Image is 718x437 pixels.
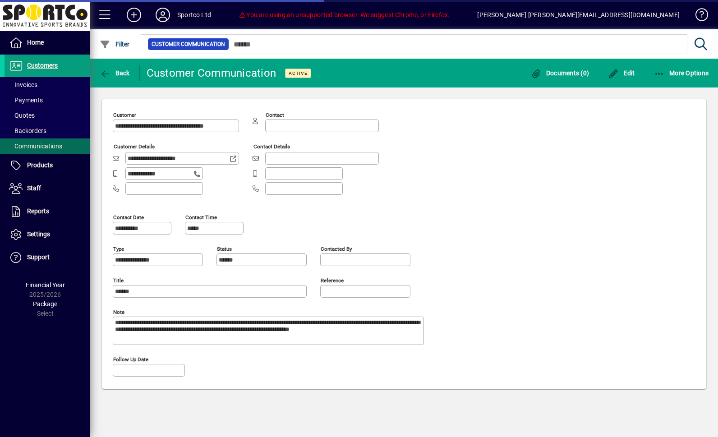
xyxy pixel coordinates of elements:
[5,92,90,108] a: Payments
[97,36,132,52] button: Filter
[266,112,284,118] mat-label: Contact
[528,65,591,81] button: Documents (0)
[33,300,57,308] span: Package
[5,138,90,154] a: Communications
[27,207,49,215] span: Reports
[530,69,589,77] span: Documents (0)
[652,65,711,81] button: More Options
[9,127,46,134] span: Backorders
[113,308,124,315] mat-label: Note
[9,112,35,119] span: Quotes
[27,230,50,238] span: Settings
[27,161,53,169] span: Products
[321,245,352,252] mat-label: Contacted by
[113,112,136,118] mat-label: Customer
[5,223,90,246] a: Settings
[185,214,217,220] mat-label: Contact time
[5,108,90,123] a: Quotes
[177,8,211,22] div: Sportco Ltd
[239,11,450,18] span: You are using an unsupported browser. We suggest Chrome, or Firefox.
[5,246,90,269] a: Support
[90,65,140,81] app-page-header-button: Back
[5,123,90,138] a: Backorders
[9,143,62,150] span: Communications
[5,154,90,177] a: Products
[217,245,232,252] mat-label: Status
[27,184,41,192] span: Staff
[5,177,90,200] a: Staff
[5,200,90,223] a: Reports
[606,65,637,81] button: Edit
[477,8,680,22] div: [PERSON_NAME] [PERSON_NAME][EMAIL_ADDRESS][DOMAIN_NAME]
[148,7,177,23] button: Profile
[5,77,90,92] a: Invoices
[289,70,308,76] span: Active
[147,66,276,80] div: Customer Communication
[113,245,124,252] mat-label: Type
[120,7,148,23] button: Add
[113,214,144,220] mat-label: Contact date
[321,277,344,283] mat-label: Reference
[26,281,65,289] span: Financial Year
[654,69,709,77] span: More Options
[5,32,90,54] a: Home
[9,81,37,88] span: Invoices
[27,62,58,69] span: Customers
[97,65,132,81] button: Back
[100,69,130,77] span: Back
[113,277,124,283] mat-label: Title
[113,356,148,362] mat-label: Follow up date
[100,41,130,48] span: Filter
[27,39,44,46] span: Home
[27,253,50,261] span: Support
[689,2,707,31] a: Knowledge Base
[608,69,635,77] span: Edit
[9,97,43,104] span: Payments
[152,40,225,49] span: Customer Communication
